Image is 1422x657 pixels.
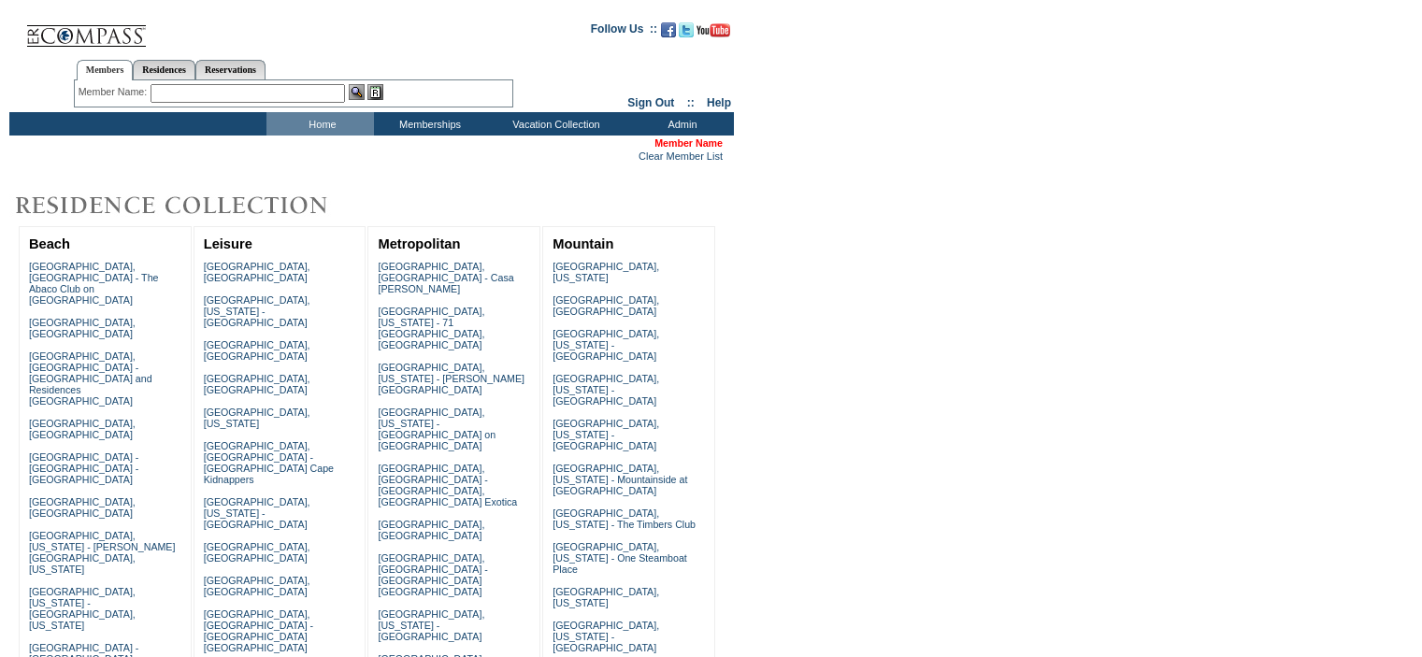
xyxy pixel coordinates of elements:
a: [GEOGRAPHIC_DATA], [US_STATE] - [GEOGRAPHIC_DATA] [553,620,659,653]
img: Follow us on Twitter [679,22,694,37]
a: Reservations [195,60,266,79]
img: Subscribe to our YouTube Channel [697,23,730,37]
a: [GEOGRAPHIC_DATA], [US_STATE] - [GEOGRAPHIC_DATA] [204,496,310,530]
a: Become our fan on Facebook [661,28,676,39]
img: Become our fan on Facebook [661,22,676,37]
a: [GEOGRAPHIC_DATA], [GEOGRAPHIC_DATA] [553,294,659,317]
a: Subscribe to our YouTube Channel [697,28,730,39]
a: [GEOGRAPHIC_DATA], [US_STATE] [204,407,310,429]
a: [GEOGRAPHIC_DATA], [GEOGRAPHIC_DATA] [378,519,484,541]
a: Leisure [204,236,252,251]
a: [GEOGRAPHIC_DATA], [GEOGRAPHIC_DATA] [29,496,136,519]
div: Member Name: [79,84,151,100]
a: [GEOGRAPHIC_DATA], [GEOGRAPHIC_DATA] [29,317,136,339]
a: Members [77,60,134,80]
a: Sign Out [627,96,674,109]
a: Clear [639,150,663,162]
a: [GEOGRAPHIC_DATA], [US_STATE] - Mountainside at [GEOGRAPHIC_DATA] [553,463,687,496]
a: [GEOGRAPHIC_DATA], [GEOGRAPHIC_DATA] [204,575,310,597]
a: Mountain [553,236,613,251]
a: [GEOGRAPHIC_DATA], [US_STATE] - The Timbers Club [553,507,696,530]
a: [GEOGRAPHIC_DATA], [US_STATE] [553,586,659,608]
a: [GEOGRAPHIC_DATA], [GEOGRAPHIC_DATA] [204,339,310,362]
td: Admin [626,112,734,136]
a: [GEOGRAPHIC_DATA], [US_STATE] - [GEOGRAPHIC_DATA] [553,373,659,407]
a: [GEOGRAPHIC_DATA] - [GEOGRAPHIC_DATA] - [GEOGRAPHIC_DATA] [29,451,138,485]
img: View [349,84,365,100]
img: Destinations by Exclusive Resorts [9,187,374,224]
img: i.gif [9,28,24,29]
a: [GEOGRAPHIC_DATA], [GEOGRAPHIC_DATA] - [GEOGRAPHIC_DATA] and Residences [GEOGRAPHIC_DATA] [29,350,152,407]
a: [GEOGRAPHIC_DATA], [US_STATE] - 71 [GEOGRAPHIC_DATA], [GEOGRAPHIC_DATA] [378,306,484,350]
img: Reservations [367,84,383,100]
td: Home [266,112,374,136]
a: Follow us on Twitter [679,28,694,39]
a: [GEOGRAPHIC_DATA], [GEOGRAPHIC_DATA] - [GEOGRAPHIC_DATA] Cape Kidnappers [204,440,334,485]
a: [GEOGRAPHIC_DATA], [US_STATE] - [GEOGRAPHIC_DATA] [204,294,310,328]
a: Metropolitan [378,236,460,251]
a: [GEOGRAPHIC_DATA], [US_STATE] - [GEOGRAPHIC_DATA] [553,328,659,362]
img: Compass Home [25,9,147,48]
a: [GEOGRAPHIC_DATA], [GEOGRAPHIC_DATA] [204,373,310,395]
span: Member Name [654,137,723,149]
a: [GEOGRAPHIC_DATA], [US_STATE] - [GEOGRAPHIC_DATA] [378,608,484,642]
a: [GEOGRAPHIC_DATA], [GEOGRAPHIC_DATA] [204,261,310,283]
a: Help [707,96,731,109]
a: [GEOGRAPHIC_DATA], [GEOGRAPHIC_DATA] - [GEOGRAPHIC_DATA] [GEOGRAPHIC_DATA] [378,552,487,597]
td: Follow Us :: [591,21,657,43]
a: [GEOGRAPHIC_DATA], [US_STATE] - [PERSON_NAME][GEOGRAPHIC_DATA] [378,362,524,395]
a: [GEOGRAPHIC_DATA], [GEOGRAPHIC_DATA] - Casa [PERSON_NAME] [378,261,513,294]
a: Residences [133,60,195,79]
a: [GEOGRAPHIC_DATA], [US_STATE] - [GEOGRAPHIC_DATA] [553,418,659,451]
a: [GEOGRAPHIC_DATA], [US_STATE] - [GEOGRAPHIC_DATA] on [GEOGRAPHIC_DATA] [378,407,496,451]
a: [GEOGRAPHIC_DATA], [US_STATE] [553,261,659,283]
td: Memberships [374,112,481,136]
a: [GEOGRAPHIC_DATA], [US_STATE] - [PERSON_NAME][GEOGRAPHIC_DATA], [US_STATE] [29,530,176,575]
span: :: [687,96,695,109]
a: [GEOGRAPHIC_DATA], [GEOGRAPHIC_DATA] [29,418,136,440]
a: [GEOGRAPHIC_DATA], [US_STATE] - One Steamboat Place [553,541,687,575]
a: Member List [666,150,723,162]
a: [GEOGRAPHIC_DATA], [GEOGRAPHIC_DATA] - The Abaco Club on [GEOGRAPHIC_DATA] [29,261,159,306]
a: [GEOGRAPHIC_DATA], [GEOGRAPHIC_DATA] - [GEOGRAPHIC_DATA], [GEOGRAPHIC_DATA] Exotica [378,463,517,507]
a: [GEOGRAPHIC_DATA], [GEOGRAPHIC_DATA] [204,541,310,564]
a: Beach [29,236,70,251]
a: [GEOGRAPHIC_DATA], [US_STATE] - [GEOGRAPHIC_DATA], [US_STATE] [29,586,136,631]
a: [GEOGRAPHIC_DATA], [GEOGRAPHIC_DATA] - [GEOGRAPHIC_DATA] [GEOGRAPHIC_DATA] [204,608,313,653]
td: Vacation Collection [481,112,626,136]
